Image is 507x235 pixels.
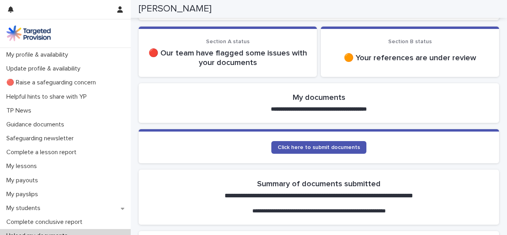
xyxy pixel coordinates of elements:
[3,65,87,73] p: Update profile & availability
[3,93,93,101] p: Helpful hints to share with YP
[3,51,74,59] p: My profile & availability
[148,48,307,67] p: 🔴 Our team have flagged some issues with your documents
[3,204,47,212] p: My students
[206,39,250,44] span: Section A status
[3,191,44,198] p: My payslips
[3,79,102,86] p: 🔴 Raise a safeguarding concern
[6,25,51,41] img: M5nRWzHhSzIhMunXDL62
[3,218,89,226] p: Complete conclusive report
[293,93,345,102] h2: My documents
[3,162,43,170] p: My lessons
[3,135,80,142] p: Safeguarding newsletter
[388,39,432,44] span: Section B status
[257,179,381,189] h2: Summary of documents submitted
[271,141,366,154] a: Click here to submit documents
[3,121,71,128] p: Guidance documents
[3,177,44,184] p: My payouts
[139,3,212,15] h2: [PERSON_NAME]
[330,53,490,63] p: 🟠 Your references are under review
[3,107,38,115] p: TP News
[3,149,83,156] p: Complete a lesson report
[278,145,360,150] span: Click here to submit documents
